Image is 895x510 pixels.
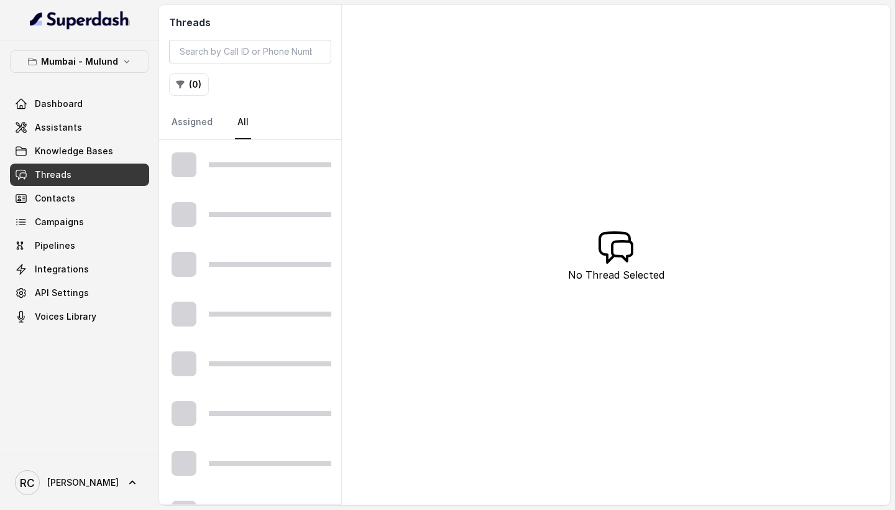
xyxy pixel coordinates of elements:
button: Mumbai - Mulund [10,50,149,73]
a: Assigned [169,106,215,139]
a: Pipelines [10,234,149,257]
span: Contacts [35,192,75,205]
a: Campaigns [10,211,149,233]
input: Search by Call ID or Phone Number [169,40,331,63]
p: Mumbai - Mulund [41,54,118,69]
span: Campaigns [35,216,84,228]
span: Assistants [35,121,82,134]
a: API Settings [10,282,149,304]
a: Contacts [10,187,149,210]
span: Integrations [35,263,89,276]
span: Dashboard [35,98,83,110]
text: RC [20,476,35,489]
span: [PERSON_NAME] [47,476,119,489]
a: Integrations [10,258,149,280]
span: Pipelines [35,239,75,252]
a: Knowledge Bases [10,140,149,162]
button: (0) [169,73,209,96]
h2: Threads [169,15,331,30]
span: Threads [35,169,71,181]
a: Voices Library [10,305,149,328]
nav: Tabs [169,106,331,139]
span: API Settings [35,287,89,299]
a: Assistants [10,116,149,139]
a: [PERSON_NAME] [10,465,149,500]
a: Threads [10,164,149,186]
span: Voices Library [35,310,96,323]
p: No Thread Selected [568,267,664,282]
img: light.svg [30,10,130,30]
span: Knowledge Bases [35,145,113,157]
a: Dashboard [10,93,149,115]
a: All [235,106,251,139]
